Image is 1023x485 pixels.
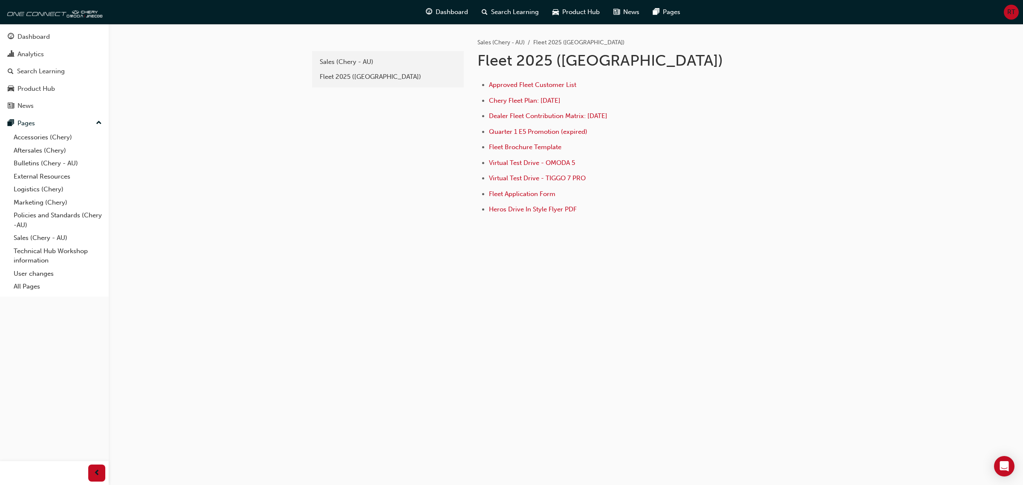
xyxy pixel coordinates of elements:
span: news-icon [613,7,620,17]
div: Product Hub [17,84,55,94]
a: guage-iconDashboard [419,3,475,21]
div: News [17,101,34,111]
div: Search Learning [17,66,65,76]
li: Fleet 2025 ([GEOGRAPHIC_DATA]) [533,38,624,48]
a: Sales (Chery - AU) [315,55,460,69]
span: guage-icon [8,33,14,41]
span: Dashboard [436,7,468,17]
a: Accessories (Chery) [10,131,105,144]
a: Product Hub [3,81,105,97]
a: All Pages [10,280,105,293]
a: Search Learning [3,64,105,79]
div: Fleet 2025 ([GEOGRAPHIC_DATA]) [320,72,456,82]
button: RT [1004,5,1019,20]
button: Pages [3,115,105,131]
div: Open Intercom Messenger [994,456,1014,476]
div: Pages [17,118,35,128]
a: car-iconProduct Hub [546,3,607,21]
h1: Fleet 2025 ([GEOGRAPHIC_DATA]) [477,51,757,70]
a: Approved Fleet Customer List [489,81,576,89]
a: Dashboard [3,29,105,45]
a: Marketing (Chery) [10,196,105,209]
a: Virtual Test Drive - OMODA 5 [489,159,575,167]
a: Sales (Chery - AU) [477,39,525,46]
a: Fleet Application Form [489,190,555,198]
a: Aftersales (Chery) [10,144,105,157]
button: DashboardAnalyticsSearch LearningProduct HubNews [3,27,105,115]
a: User changes [10,267,105,280]
a: Logistics (Chery) [10,183,105,196]
a: Fleet 2025 ([GEOGRAPHIC_DATA]) [315,69,460,84]
span: News [623,7,639,17]
a: search-iconSearch Learning [475,3,546,21]
a: News [3,98,105,114]
a: Bulletins (Chery - AU) [10,157,105,170]
a: Fleet Brochure Template [489,143,561,151]
a: Chery Fleet Plan: [DATE] [489,97,561,104]
span: up-icon [96,118,102,129]
span: car-icon [8,85,14,93]
a: news-iconNews [607,3,646,21]
span: chart-icon [8,51,14,58]
span: car-icon [552,7,559,17]
a: Sales (Chery - AU) [10,231,105,245]
span: pages-icon [653,7,659,17]
span: search-icon [8,68,14,75]
a: Heros Drive In Style Flyer PDF [489,205,577,213]
span: Product Hub [562,7,600,17]
span: prev-icon [94,468,100,479]
span: guage-icon [426,7,432,17]
div: Sales (Chery - AU) [320,57,456,67]
a: Analytics [3,46,105,62]
span: news-icon [8,102,14,110]
a: Virtual Test Drive - TIGGO 7 PRO [489,174,586,182]
a: Dealer Fleet Contribution Matrix: [DATE] [489,112,607,120]
a: Policies and Standards (Chery -AU) [10,209,105,231]
span: search-icon [482,7,488,17]
span: Search Learning [491,7,539,17]
a: Technical Hub Workshop information [10,245,105,267]
div: Dashboard [17,32,50,42]
span: pages-icon [8,120,14,127]
a: Quarter 1 E5 Promotion (expired) [489,128,587,136]
span: RT [1007,7,1015,17]
a: pages-iconPages [646,3,687,21]
a: External Resources [10,170,105,183]
div: Analytics [17,49,44,59]
span: Pages [663,7,680,17]
img: oneconnect [4,3,102,20]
